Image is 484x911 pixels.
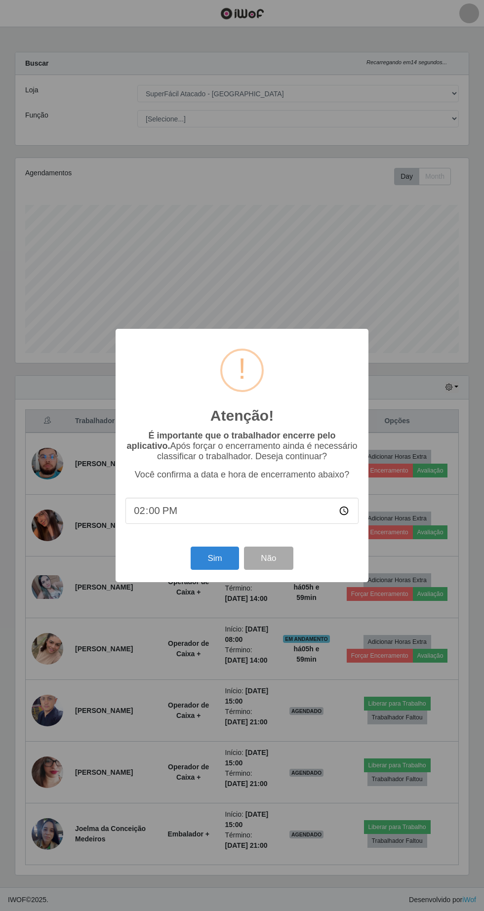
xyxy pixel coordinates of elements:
button: Não [244,547,293,570]
p: Você confirma a data e hora de encerramento abaixo? [125,470,359,480]
button: Sim [191,547,239,570]
h2: Atenção! [210,407,274,425]
p: Após forçar o encerramento ainda é necessário classificar o trabalhador. Deseja continuar? [125,431,359,462]
b: É importante que o trabalhador encerre pelo aplicativo. [126,431,335,451]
